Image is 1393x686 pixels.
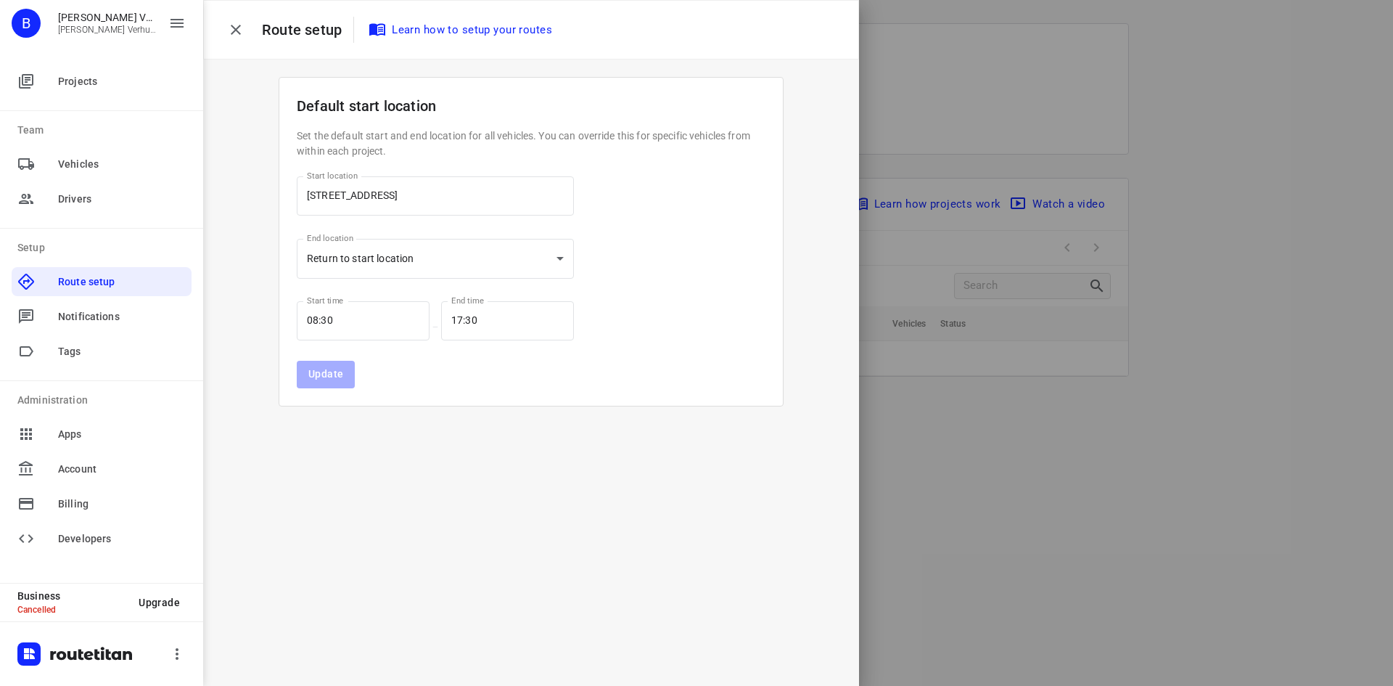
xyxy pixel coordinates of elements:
[366,17,558,43] a: Learn how to setup your routes
[58,25,157,35] p: Broers Verhuur
[58,497,186,512] span: Billing
[58,531,186,547] span: Developers
[17,393,192,408] p: Administration
[58,309,186,324] span: Notifications
[58,344,186,359] span: Tags
[58,274,186,290] span: Route setup
[371,20,552,39] span: Learn how to setup your routes
[17,605,56,615] span: Cancelled
[58,427,186,442] span: Apps
[58,462,186,477] span: Account
[58,74,186,89] span: Projects
[430,322,441,332] p: —
[17,240,192,256] p: Setup
[297,128,765,159] p: Set the default start and end location for all vehicles. You can override this for specific vehic...
[17,123,192,138] p: Team
[58,192,186,207] span: Drivers
[297,95,765,117] p: Default start location
[12,9,41,38] div: B
[58,12,157,23] p: Broers Verhuur
[17,590,127,602] p: Business
[139,597,180,608] span: Upgrade
[262,19,353,41] p: Route setup
[297,239,574,279] div: Return to start location
[58,157,186,172] span: Vehicles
